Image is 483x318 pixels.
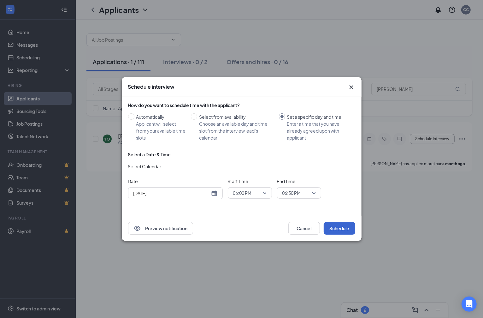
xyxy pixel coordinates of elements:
[136,113,186,120] div: Automatically
[348,83,355,91] button: Close
[133,225,141,232] svg: Eye
[199,120,274,141] div: Choose an available day and time slot from the interview lead’s calendar
[199,113,274,120] div: Select from availability
[128,83,175,90] h3: Schedule interview
[136,120,186,141] div: Applicant will select from your available time slots
[282,188,301,198] span: 06:30 PM
[128,222,193,235] button: EyePreview notification
[348,83,355,91] svg: Cross
[233,188,252,198] span: 06:00 PM
[128,151,171,158] div: Select a Date & Time
[128,178,223,185] span: Date
[287,113,350,120] div: Set a specific day and time
[228,178,272,185] span: Start Time
[128,102,355,108] div: How do you want to schedule time with the applicant?
[128,163,162,170] span: Select Calendar
[133,190,210,197] input: Aug 26, 2025
[462,297,477,312] div: Open Intercom Messenger
[287,120,350,141] div: Enter a time that you have already agreed upon with applicant
[324,222,355,235] button: Schedule
[288,222,320,235] button: Cancel
[277,178,321,185] span: End Time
